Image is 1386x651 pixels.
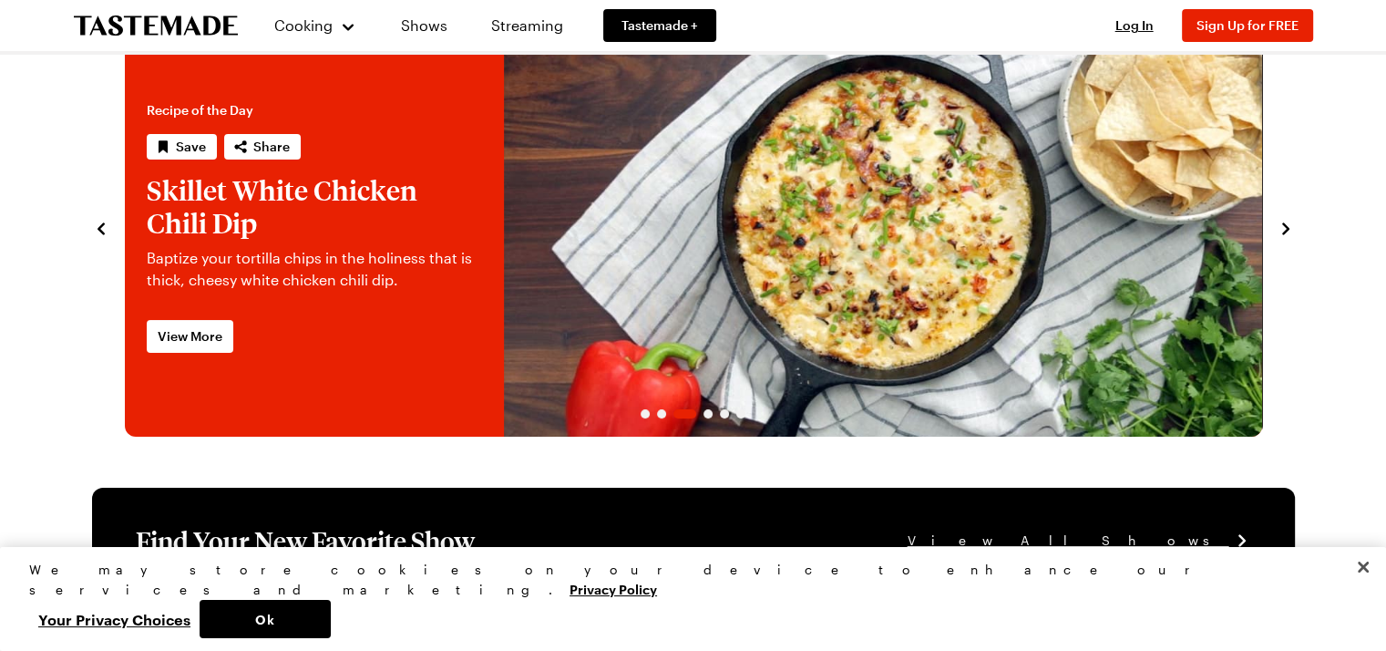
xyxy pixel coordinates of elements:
[657,409,666,418] span: Go to slide 2
[147,134,217,160] button: Save recipe
[29,600,200,638] button: Your Privacy Choices
[200,600,331,638] button: Ok
[1196,17,1299,33] span: Sign Up for FREE
[908,531,1229,551] span: View All Shows
[224,134,301,160] button: Share
[125,17,1262,437] div: 3 / 6
[92,216,110,238] button: navigate to previous item
[176,138,206,156] span: Save
[253,138,290,156] span: Share
[1182,9,1313,42] button: Sign Up for FREE
[274,16,333,34] span: Cooking
[720,409,729,418] span: Go to slide 5
[29,560,1341,638] div: Privacy
[1343,547,1383,587] button: Close
[570,580,657,597] a: More information about your privacy, opens in a new tab
[147,320,233,353] a: View More
[29,560,1341,600] div: We may store cookies on your device to enhance our services and marketing.
[703,409,713,418] span: Go to slide 4
[908,531,1251,551] a: View All Shows
[736,409,745,418] span: Go to slide 6
[274,4,357,47] button: Cooking
[621,16,698,35] span: Tastemade +
[136,524,475,557] h1: Find Your New Favorite Show
[1115,17,1154,33] span: Log In
[158,327,222,346] span: View More
[641,409,650,418] span: Go to slide 1
[74,15,238,36] a: To Tastemade Home Page
[1098,16,1171,35] button: Log In
[1277,216,1295,238] button: navigate to next item
[603,9,716,42] a: Tastemade +
[673,409,696,418] span: Go to slide 3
